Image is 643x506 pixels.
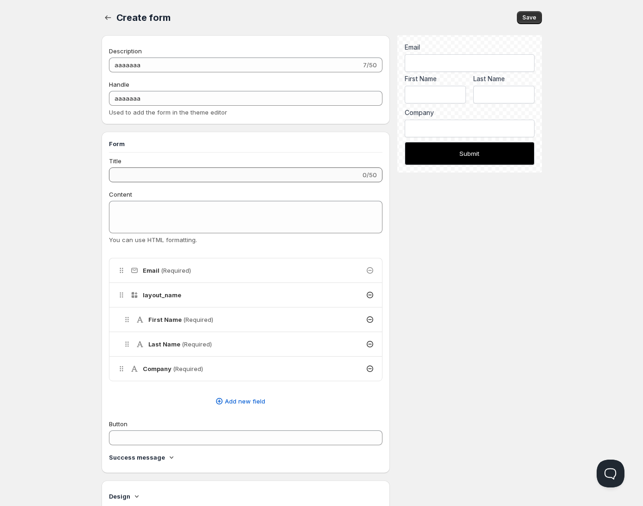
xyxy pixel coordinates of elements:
[405,74,466,83] label: First Name
[148,339,212,349] h4: Last Name
[109,157,121,165] span: Title
[597,460,624,487] iframe: Help Scout Beacon - Open
[173,365,203,372] span: (Required)
[109,492,130,501] h4: Design
[109,81,129,88] span: Handle
[161,267,191,274] span: (Required)
[143,290,181,300] h4: layout_name
[405,108,534,117] label: Company
[109,191,132,198] span: Content
[182,340,212,348] span: (Required)
[109,453,165,462] h4: Success message
[143,364,203,373] h4: Company
[405,43,534,52] div: Email
[473,74,535,83] label: Last Name
[116,12,171,23] span: Create form
[522,14,536,21] span: Save
[517,11,542,24] button: Save
[109,139,383,148] h3: Form
[143,266,191,275] h4: Email
[109,58,362,72] input: Private internal description
[109,109,227,116] span: Used to add the form in the theme editor
[225,397,265,406] span: Add new field
[109,420,127,428] span: Button
[183,316,213,323] span: (Required)
[109,47,142,55] span: Description
[148,315,213,324] h4: First Name
[103,394,377,409] button: Add new field
[405,142,534,165] button: Submit
[109,236,197,243] span: You can use HTML formatting.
